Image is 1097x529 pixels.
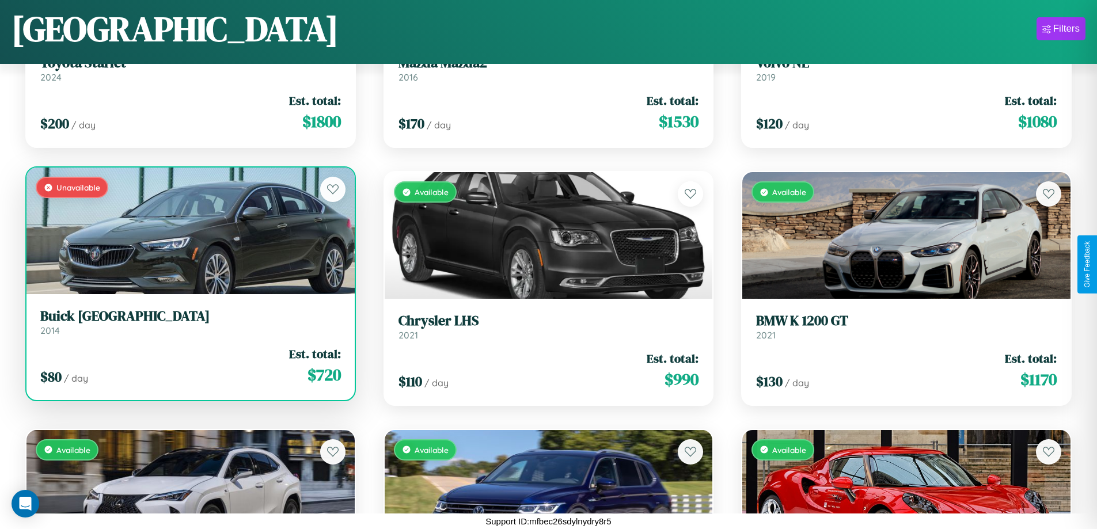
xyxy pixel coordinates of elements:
span: Est. total: [289,345,341,362]
span: $ 1530 [659,110,699,133]
a: Mazda Mazda22016 [398,55,699,83]
span: $ 720 [308,363,341,386]
div: Give Feedback [1083,241,1091,288]
p: Support ID: mfbec26sdylnydry8r5 [485,513,611,529]
span: $ 1800 [302,110,341,133]
button: Filters [1037,17,1085,40]
span: / day [785,119,809,131]
h3: Chrysler LHS [398,313,699,329]
span: / day [71,119,96,131]
a: Toyota Starlet2024 [40,55,341,83]
span: 2021 [398,329,418,341]
div: Open Intercom Messenger [12,490,39,517]
span: Available [56,445,90,455]
span: $ 1080 [1018,110,1057,133]
span: Est. total: [289,92,341,109]
span: 2014 [40,325,60,336]
span: $ 110 [398,372,422,391]
h3: BMW K 1200 GT [756,313,1057,329]
span: Unavailable [56,182,100,192]
h3: Buick [GEOGRAPHIC_DATA] [40,308,341,325]
span: Available [415,187,449,197]
span: Available [772,445,806,455]
a: BMW K 1200 GT2021 [756,313,1057,341]
span: $ 130 [756,372,783,391]
span: 2016 [398,71,418,83]
span: $ 1170 [1020,368,1057,391]
span: $ 170 [398,114,424,133]
h1: [GEOGRAPHIC_DATA] [12,5,339,52]
span: Available [772,187,806,197]
span: $ 80 [40,367,62,386]
span: 2019 [756,71,776,83]
span: / day [64,372,88,384]
a: Buick [GEOGRAPHIC_DATA]2014 [40,308,341,336]
span: Est. total: [1005,350,1057,367]
span: $ 200 [40,114,69,133]
a: Volvo NE2019 [756,55,1057,83]
span: 2024 [40,71,62,83]
span: / day [427,119,451,131]
span: Est. total: [647,350,699,367]
div: Filters [1053,23,1080,35]
span: $ 120 [756,114,783,133]
span: Est. total: [1005,92,1057,109]
span: $ 990 [665,368,699,391]
span: / day [424,377,449,389]
span: Est. total: [647,92,699,109]
span: Available [415,445,449,455]
span: / day [785,377,809,389]
span: 2021 [756,329,776,341]
a: Chrysler LHS2021 [398,313,699,341]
